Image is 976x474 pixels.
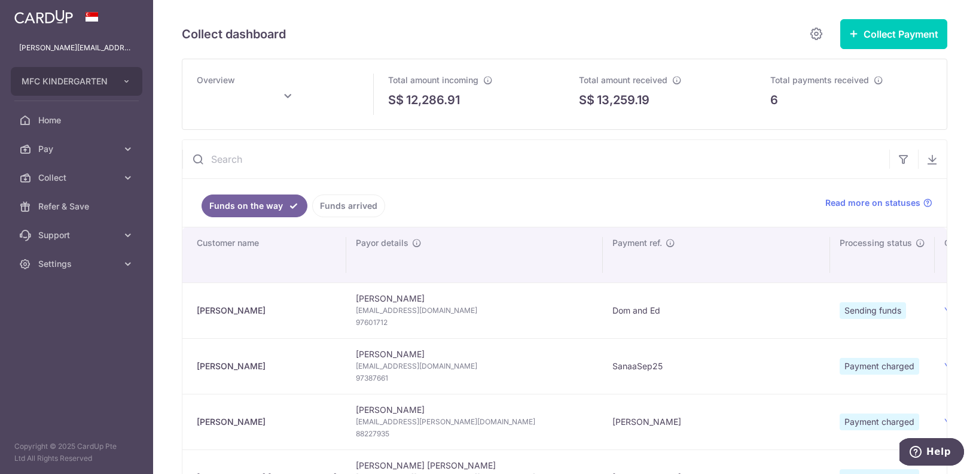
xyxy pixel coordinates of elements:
[899,438,964,468] iframe: Opens a widget where you can find more information
[38,229,117,241] span: Support
[197,416,337,428] div: [PERSON_NAME]
[840,358,919,375] span: Payment charged
[38,143,117,155] span: Pay
[356,372,593,384] span: 97387661
[612,237,662,249] span: Payment ref.
[182,25,286,44] h5: Collect dashboard
[346,282,603,338] td: [PERSON_NAME]
[840,414,919,430] span: Payment charged
[356,428,593,440] span: 88227935
[356,237,408,249] span: Payor details
[388,75,478,85] span: Total amount incoming
[579,91,594,109] span: S$
[202,195,307,217] a: Funds on the way
[356,317,593,329] span: 97601712
[182,140,889,178] input: Search
[19,42,134,54] p: [PERSON_NAME][EMAIL_ADDRESS][DOMAIN_NAME]
[840,302,906,319] span: Sending funds
[197,75,235,85] span: Overview
[38,172,117,184] span: Collect
[346,227,603,282] th: Payor details
[11,67,142,96] button: MFC KINDERGARTEN
[356,360,593,372] span: [EMAIL_ADDRESS][DOMAIN_NAME]
[38,200,117,212] span: Refer & Save
[770,91,778,109] p: 6
[840,237,912,249] span: Processing status
[603,227,830,282] th: Payment ref.
[197,360,337,372] div: [PERSON_NAME]
[27,8,51,19] span: Help
[312,195,385,217] a: Funds arrived
[770,75,869,85] span: Total payments received
[388,91,404,109] span: S$
[346,338,603,394] td: [PERSON_NAME]
[356,416,593,428] span: [EMAIL_ADDRESS][PERSON_NAME][DOMAIN_NAME]
[603,282,830,338] td: Dom and Ed
[38,114,117,126] span: Home
[14,10,73,24] img: CardUp
[840,19,947,49] button: Collect Payment
[597,91,649,109] p: 13,259.19
[182,227,346,282] th: Customer name
[825,197,932,209] a: Read more on statuses
[356,305,593,317] span: [EMAIL_ADDRESS][DOMAIN_NAME]
[38,258,117,270] span: Settings
[22,75,110,87] span: MFC KINDERGARTEN
[825,197,920,209] span: Read more on statuses
[603,338,830,394] td: SanaaSep25
[579,75,667,85] span: Total amount received
[346,394,603,449] td: [PERSON_NAME]
[197,305,337,317] div: [PERSON_NAME]
[406,91,460,109] p: 12,286.91
[830,227,935,282] th: Processing status
[603,394,830,449] td: [PERSON_NAME]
